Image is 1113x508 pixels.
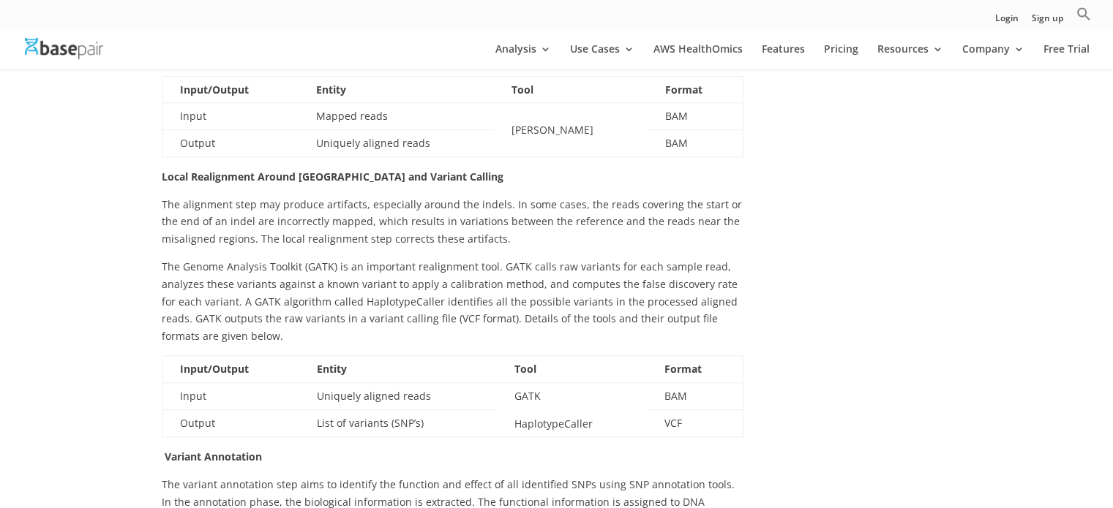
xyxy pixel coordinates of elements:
[665,109,688,123] span: BAM
[316,109,388,123] span: Mapped reads
[180,136,215,150] span: Output
[180,362,249,376] b: Input/Output
[180,109,206,123] span: Input
[995,14,1019,29] a: Login
[162,170,503,183] b: Local Realignment Around [GEOGRAPHIC_DATA] and Variant Calling
[665,136,688,150] span: BAM
[1043,44,1090,69] a: Free Trial
[664,362,702,376] b: Format
[180,389,206,403] span: Input
[511,123,593,137] span: [PERSON_NAME]
[514,362,536,376] b: Tool
[317,389,431,403] span: Uniquely aligned reads
[317,362,347,376] b: Entity
[877,44,943,69] a: Resources
[495,44,551,69] a: Analysis
[665,83,702,96] b: Format
[165,450,262,463] strong: Variant Annotation
[824,44,858,69] a: Pricing
[1032,14,1063,29] a: Sign up
[162,197,742,246] span: The alignment step may produce artifacts, especially around the indels. In some cases, the reads ...
[316,83,346,96] b: Entity
[664,416,682,430] span: VCF
[511,83,533,96] b: Tool
[664,389,687,403] span: BAM
[316,136,430,150] span: Uniquely aligned reads
[1076,7,1091,29] a: Search Icon Link
[570,44,634,69] a: Use Cases
[514,417,593,431] span: HaplotypeCaller
[317,416,424,430] span: List of variants (SNP’s)
[25,38,103,59] img: Basepair
[762,44,805,69] a: Features
[1076,7,1091,21] svg: Search
[180,83,249,96] b: Input/Output
[162,259,738,343] span: The Genome Analysis Toolkit (GATK) is an important realignment tool. GATK calls raw variants for ...
[962,44,1024,69] a: Company
[514,389,541,403] span: GATK
[653,44,743,69] a: AWS HealthOmics
[833,403,1095,490] iframe: Drift Widget Chat Controller
[180,416,215,430] span: Output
